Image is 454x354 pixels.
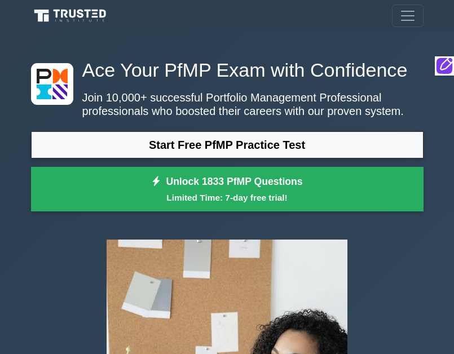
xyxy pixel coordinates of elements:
button: Toggle navigation [392,5,424,27]
h1: Ace Your PfMP Exam with Confidence [31,59,424,82]
a: Start Free PfMP Practice Test [31,131,424,158]
p: Join 10,000+ successful Portfolio Management Professional professionals who boosted their careers... [31,91,424,118]
a: Unlock 1833 PfMP QuestionsLimited Time: 7-day free trial! [31,167,424,212]
small: Limited Time: 7-day free trial! [45,191,409,204]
